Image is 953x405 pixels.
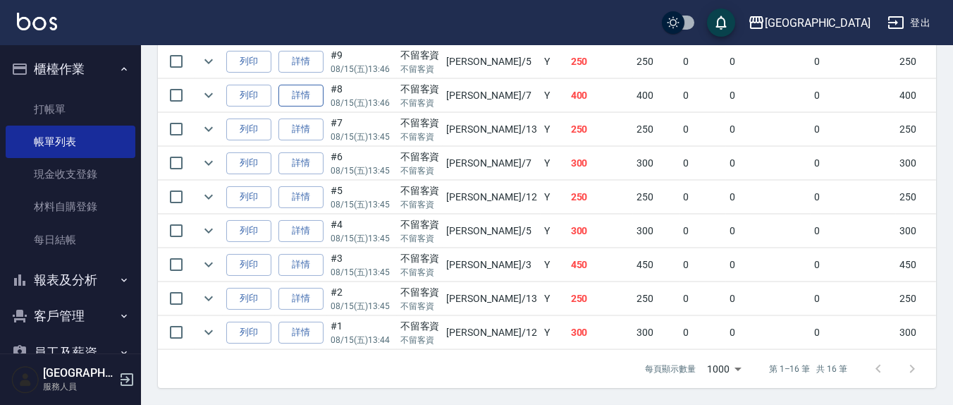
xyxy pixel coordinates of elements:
[443,45,540,78] td: [PERSON_NAME] /5
[726,248,811,282] td: 0
[443,79,540,112] td: [PERSON_NAME] /7
[811,282,896,315] td: 0
[331,300,393,313] p: 08/15 (五) 13:45
[811,147,896,180] td: 0
[443,214,540,248] td: [PERSON_NAME] /5
[811,45,896,78] td: 0
[226,186,271,208] button: 列印
[6,298,135,334] button: 客戶管理
[567,181,634,214] td: 250
[17,13,57,30] img: Logo
[896,79,942,112] td: 400
[726,147,811,180] td: 0
[633,214,680,248] td: 300
[400,131,440,143] p: 不留客資
[680,113,726,146] td: 0
[198,186,219,207] button: expand row
[896,181,942,214] td: 250
[400,251,440,266] div: 不留客資
[769,363,847,375] p: 第 1–16 筆 共 16 筆
[278,119,324,140] a: 詳情
[226,254,271,276] button: 列印
[645,363,696,375] p: 每頁顯示數量
[278,85,324,107] a: 詳情
[633,282,680,315] td: 250
[198,119,219,140] button: expand row
[633,248,680,282] td: 450
[400,266,440,279] p: 不留客資
[6,334,135,371] button: 員工及薪資
[541,113,567,146] td: Y
[327,79,397,112] td: #8
[278,51,324,73] a: 詳情
[567,45,634,78] td: 250
[400,82,440,97] div: 不留客資
[327,147,397,180] td: #6
[896,147,942,180] td: 300
[278,186,324,208] a: 詳情
[443,113,540,146] td: [PERSON_NAME] /13
[443,147,540,180] td: [PERSON_NAME] /7
[400,63,440,75] p: 不留客資
[633,113,680,146] td: 250
[43,380,115,393] p: 服務人員
[567,248,634,282] td: 450
[198,152,219,174] button: expand row
[726,282,811,315] td: 0
[226,85,271,107] button: 列印
[707,8,735,37] button: save
[541,248,567,282] td: Y
[6,191,135,223] a: 材料自購登錄
[541,214,567,248] td: Y
[278,322,324,344] a: 詳情
[400,285,440,300] div: 不留客資
[327,214,397,248] td: #4
[331,97,393,109] p: 08/15 (五) 13:46
[400,232,440,245] p: 不留客資
[726,113,811,146] td: 0
[198,85,219,106] button: expand row
[278,288,324,310] a: 詳情
[443,248,540,282] td: [PERSON_NAME] /3
[567,214,634,248] td: 300
[567,147,634,180] td: 300
[726,316,811,349] td: 0
[400,198,440,211] p: 不留客資
[680,79,726,112] td: 0
[896,282,942,315] td: 250
[331,266,393,279] p: 08/15 (五) 13:45
[633,79,680,112] td: 400
[327,45,397,78] td: #9
[541,181,567,214] td: Y
[331,232,393,245] p: 08/15 (五) 13:45
[567,316,634,349] td: 300
[726,181,811,214] td: 0
[567,113,634,146] td: 250
[633,181,680,214] td: 250
[811,79,896,112] td: 0
[327,316,397,349] td: #1
[6,93,135,126] a: 打帳單
[400,319,440,334] div: 不留客資
[331,164,393,177] p: 08/15 (五) 13:45
[400,150,440,164] div: 不留客資
[6,126,135,158] a: 帳單列表
[226,220,271,242] button: 列印
[400,334,440,346] p: 不留客資
[278,254,324,276] a: 詳情
[680,181,726,214] td: 0
[567,79,634,112] td: 400
[400,116,440,131] div: 不留客資
[567,282,634,315] td: 250
[11,365,39,394] img: Person
[400,48,440,63] div: 不留客資
[400,217,440,232] div: 不留客資
[6,224,135,256] a: 每日結帳
[331,131,393,143] p: 08/15 (五) 13:45
[6,158,135,191] a: 現金收支登錄
[541,316,567,349] td: Y
[680,214,726,248] td: 0
[198,322,219,343] button: expand row
[811,181,896,214] td: 0
[327,282,397,315] td: #2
